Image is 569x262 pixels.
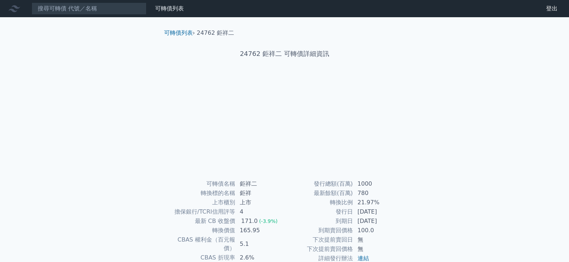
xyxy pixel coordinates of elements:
[167,235,235,253] td: CBAS 權利金（百元報價）
[235,189,285,198] td: 鉅祥
[235,235,285,253] td: 5.1
[164,29,193,36] a: 可轉債列表
[167,207,235,216] td: 擔保銀行/TCRI信用評等
[259,218,278,224] span: (-3.9%)
[285,244,353,254] td: 下次提前賣回價格
[167,198,235,207] td: 上市櫃別
[285,226,353,235] td: 到期賣回價格
[353,244,402,254] td: 無
[235,226,285,235] td: 165.95
[353,226,402,235] td: 100.0
[353,179,402,189] td: 1000
[285,235,353,244] td: 下次提前賣回日
[167,226,235,235] td: 轉換價值
[353,189,402,198] td: 780
[285,189,353,198] td: 最新餘額(百萬)
[158,49,411,59] h1: 24762 鉅祥二 可轉債詳細資訊
[32,3,146,15] input: 搜尋可轉債 代號／名稱
[167,179,235,189] td: 可轉債名稱
[285,207,353,216] td: 發行日
[197,29,234,37] li: 24762 鉅祥二
[353,198,402,207] td: 21.97%
[285,216,353,226] td: 到期日
[353,235,402,244] td: 無
[540,3,563,14] a: 登出
[240,217,259,225] div: 171.0
[155,5,184,12] a: 可轉債列表
[285,198,353,207] td: 轉換比例
[164,29,195,37] li: ›
[285,179,353,189] td: 發行總額(百萬)
[358,255,369,262] a: 連結
[235,179,285,189] td: 鉅祥二
[235,198,285,207] td: 上市
[167,216,235,226] td: 最新 CB 收盤價
[235,207,285,216] td: 4
[167,189,235,198] td: 轉換標的名稱
[353,207,402,216] td: [DATE]
[353,216,402,226] td: [DATE]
